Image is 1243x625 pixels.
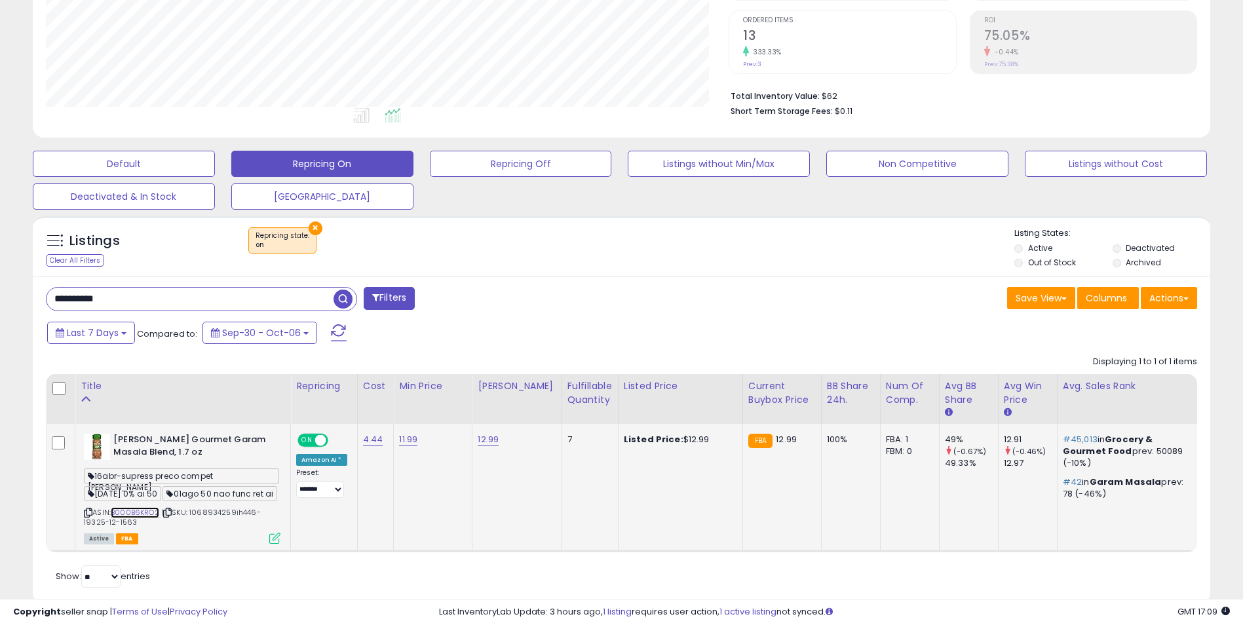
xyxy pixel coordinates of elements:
[624,379,737,393] div: Listed Price
[33,183,215,210] button: Deactivated & In Stock
[363,379,389,393] div: Cost
[1004,434,1057,445] div: 12.91
[69,232,120,250] h5: Listings
[46,254,104,267] div: Clear All Filters
[256,231,309,250] span: Repricing state :
[296,454,347,466] div: Amazon AI *
[1063,379,1196,393] div: Avg. Sales Rank
[748,434,773,448] small: FBA
[945,457,998,469] div: 49.33%
[1063,433,1153,457] span: Grocery & Gourmet Food
[1014,227,1210,240] p: Listing States:
[1004,379,1052,407] div: Avg Win Price
[56,570,150,582] span: Show: entries
[84,486,161,501] span: [DATE] 0% ai 50
[1063,476,1191,500] p: in prev: 78 (-46%)
[84,468,279,483] span: 16abr-supress preco compet [PERSON_NAME]
[33,151,215,177] button: Default
[1063,476,1082,488] span: #42
[624,434,733,445] div: $12.99
[886,445,929,457] div: FBM: 0
[776,433,797,445] span: 12.99
[628,151,810,177] button: Listings without Min/Max
[1004,407,1012,419] small: Avg Win Price.
[299,435,315,446] span: ON
[84,533,114,544] span: All listings currently available for purchase on Amazon
[743,28,955,46] h2: 13
[1177,605,1230,618] span: 2025-10-14 17:09 GMT
[47,322,135,344] button: Last 7 Days
[748,379,816,407] div: Current Buybox Price
[111,507,159,518] a: B000B6KRO2
[749,47,782,57] small: 333.33%
[743,60,761,68] small: Prev: 3
[1063,434,1191,470] p: in prev: 50089 (-10%)
[1004,457,1057,469] div: 12.97
[945,407,953,419] small: Avg BB Share.
[1028,257,1076,268] label: Out of Stock
[984,28,1196,46] h2: 75.05%
[84,507,261,527] span: | SKU: 1068934259ih446-19325-12-1563
[478,379,556,393] div: [PERSON_NAME]
[231,151,413,177] button: Repricing On
[886,379,934,407] div: Num of Comp.
[1028,242,1052,254] label: Active
[567,379,613,407] div: Fulfillable Quantity
[990,47,1019,57] small: -0.44%
[1141,287,1197,309] button: Actions
[1093,356,1197,368] div: Displaying 1 to 1 of 1 items
[719,605,776,618] a: 1 active listing
[222,326,301,339] span: Sep-30 - Oct-06
[163,486,277,501] span: 01ago 50 nao func ret ai
[1063,433,1098,445] span: #45,013
[170,605,227,618] a: Privacy Policy
[84,434,110,460] img: 41AE-cBM1DL._SL40_.jpg
[296,468,347,498] div: Preset:
[603,605,632,618] a: 1 listing
[827,379,875,407] div: BB Share 24h.
[1126,242,1175,254] label: Deactivated
[1077,287,1139,309] button: Columns
[835,105,852,117] span: $0.11
[567,434,608,445] div: 7
[112,605,168,618] a: Terms of Use
[1126,257,1161,268] label: Archived
[1090,476,1162,488] span: Garam Masala
[116,533,138,544] span: FBA
[202,322,317,344] button: Sep-30 - Oct-06
[256,240,309,250] div: on
[81,379,285,393] div: Title
[743,17,955,24] span: Ordered Items
[231,183,413,210] button: [GEOGRAPHIC_DATA]
[326,435,347,446] span: OFF
[1007,287,1075,309] button: Save View
[309,221,322,235] button: ×
[296,379,352,393] div: Repricing
[826,151,1008,177] button: Non Competitive
[364,287,415,310] button: Filters
[84,434,280,542] div: ASIN:
[1086,292,1127,305] span: Columns
[137,328,197,340] span: Compared to:
[984,60,1018,68] small: Prev: 75.38%
[13,606,227,618] div: seller snap | |
[430,151,612,177] button: Repricing Off
[886,434,929,445] div: FBA: 1
[731,87,1187,103] li: $62
[624,433,683,445] b: Listed Price:
[1025,151,1207,177] button: Listings without Cost
[731,90,820,102] b: Total Inventory Value:
[67,326,119,339] span: Last 7 Days
[945,379,993,407] div: Avg BB Share
[113,434,273,461] b: [PERSON_NAME] Gourmet Garam Masala Blend, 1.7 oz
[953,446,986,457] small: (-0.67%)
[399,433,417,446] a: 11.99
[13,605,61,618] strong: Copyright
[945,434,998,445] div: 49%
[363,433,383,446] a: 4.44
[439,606,1230,618] div: Last InventoryLab Update: 3 hours ago, requires user action, not synced.
[399,379,467,393] div: Min Price
[984,17,1196,24] span: ROI
[1012,446,1046,457] small: (-0.46%)
[478,433,499,446] a: 12.99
